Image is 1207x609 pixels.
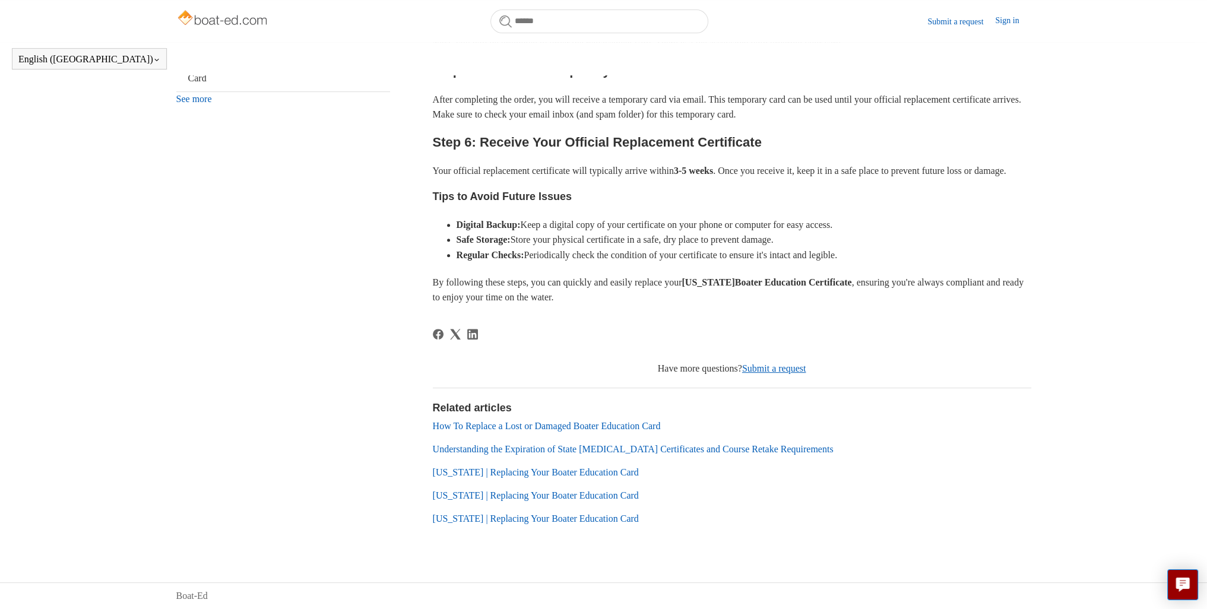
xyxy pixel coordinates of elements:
[433,361,1031,376] div: Have more questions?
[176,589,208,603] a: Boat-Ed
[433,275,1031,305] p: By following these steps, you can quickly and easily replace your , ensuring you're always compli...
[433,467,639,477] a: [US_STATE] | Replacing Your Boater Education Card
[1167,569,1198,600] button: Live chat
[433,400,1031,416] h2: Related articles
[467,329,478,340] svg: Share this page on LinkedIn
[176,94,212,104] a: See more
[433,92,1031,122] p: After completing the order, you will receive a temporary card via email. This temporary card can ...
[433,132,1031,153] h2: Step 6: Receive Your Official Replacement Certificate
[457,217,1031,233] li: Keep a digital copy of your certificate on your phone or computer for easy access.
[433,329,443,340] svg: Share this page on Facebook
[433,329,443,340] a: Facebook
[735,277,852,287] strong: Boater Education Certificate
[433,188,1031,205] h3: Tips to Avoid Future Issues
[490,9,708,33] input: Search
[176,7,271,31] img: Boat-Ed Help Center home page
[457,232,1031,248] li: Store your physical certificate in a safe, dry place to prevent damage.
[457,248,1031,263] li: Periodically check the condition of your certificate to ensure it's intact and legible.
[457,220,521,230] strong: Digital Backup:
[433,444,834,454] a: Understanding the Expiration of State [MEDICAL_DATA] Certificates and Course Retake Requirements
[433,421,661,431] a: How To Replace a Lost or Damaged Boater Education Card
[433,163,1031,179] p: Your official replacement certificate will typically arrive within . Once you receive it, keep it...
[457,234,511,245] strong: Safe Storage:
[927,15,995,28] a: Submit a request
[18,54,160,65] button: English ([GEOGRAPHIC_DATA])
[433,490,639,500] a: [US_STATE] | Replacing Your Boater Education Card
[742,363,806,373] a: Submit a request
[457,250,524,260] strong: Regular Checks:
[450,329,461,340] svg: Share this page on X Corp
[674,166,713,176] strong: 3-5 weeks
[433,513,639,524] a: [US_STATE] | Replacing Your Boater Education Card
[450,329,461,340] a: X Corp
[995,14,1031,28] a: Sign in
[467,329,478,340] a: LinkedIn
[682,277,734,287] strong: [US_STATE]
